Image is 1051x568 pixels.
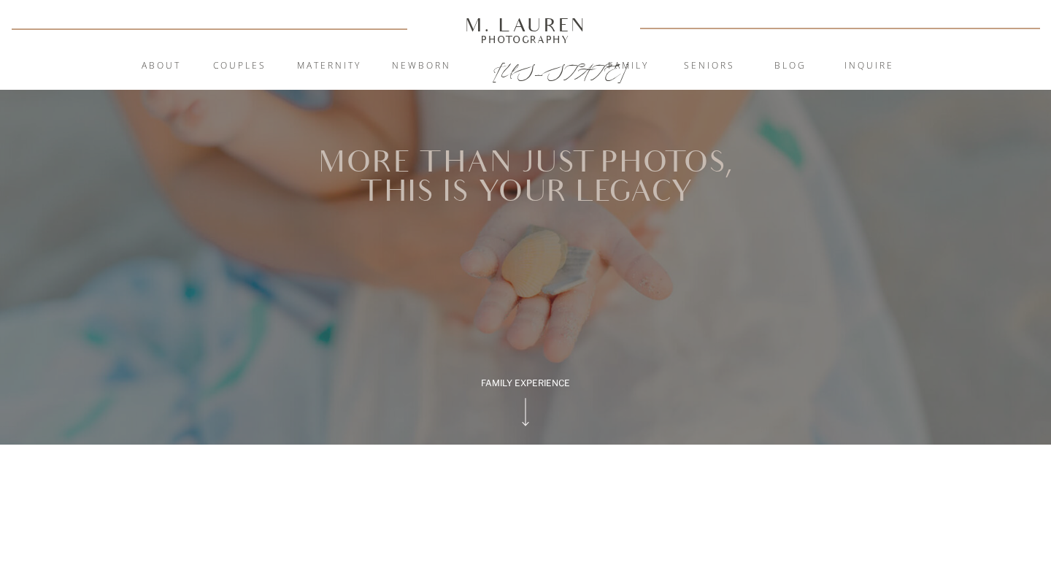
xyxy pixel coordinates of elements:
[830,59,909,74] a: inquire
[476,377,575,390] div: Family Experience
[493,60,559,77] a: [US_STATE]
[458,36,593,43] a: Photography
[751,59,830,74] a: blog
[589,59,668,74] a: Family
[670,59,749,74] a: Seniors
[382,59,461,74] a: Newborn
[200,59,279,74] a: Couples
[290,59,369,74] a: Maternity
[421,17,630,33] a: M. Lauren
[133,59,189,74] a: About
[312,148,740,211] h1: More than just photos, this is your legacy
